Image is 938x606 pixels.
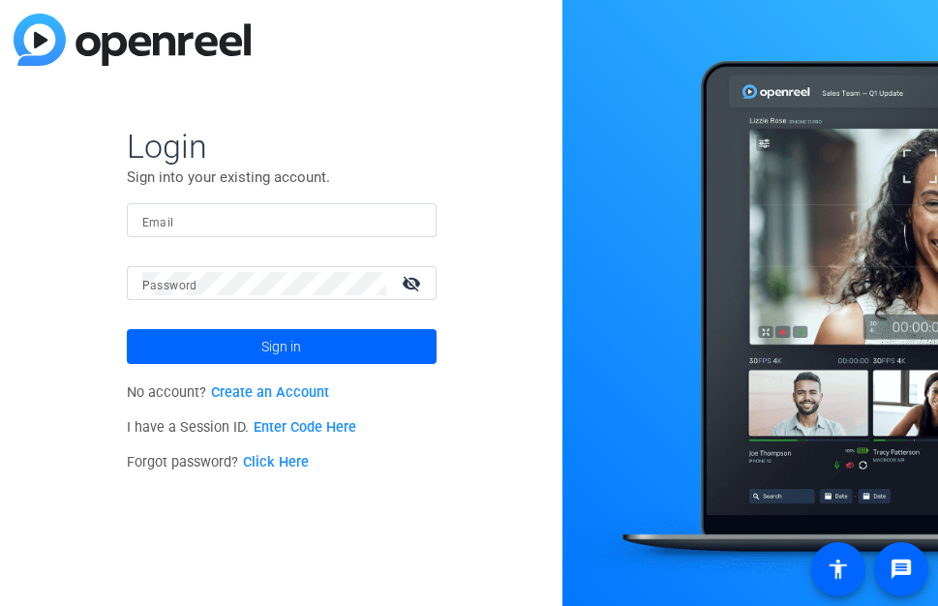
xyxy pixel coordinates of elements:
a: Create an Account [211,384,329,401]
mat-label: Password [142,279,197,292]
input: Enter Email Address [142,209,421,232]
mat-icon: message [890,558,913,581]
span: No account? [127,384,329,401]
p: Sign into your existing account. [127,167,437,188]
span: Login [127,126,437,167]
button: Sign in [127,329,437,364]
mat-icon: accessibility [827,558,850,581]
a: Enter Code Here [254,419,356,436]
img: blue-gradient.svg [14,14,251,66]
span: Forgot password? [127,454,309,470]
a: Click Here [243,454,309,470]
mat-icon: visibility_off [390,269,437,297]
mat-label: Email [142,216,174,229]
span: I have a Session ID. [127,419,356,436]
span: Sign in [261,322,301,371]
